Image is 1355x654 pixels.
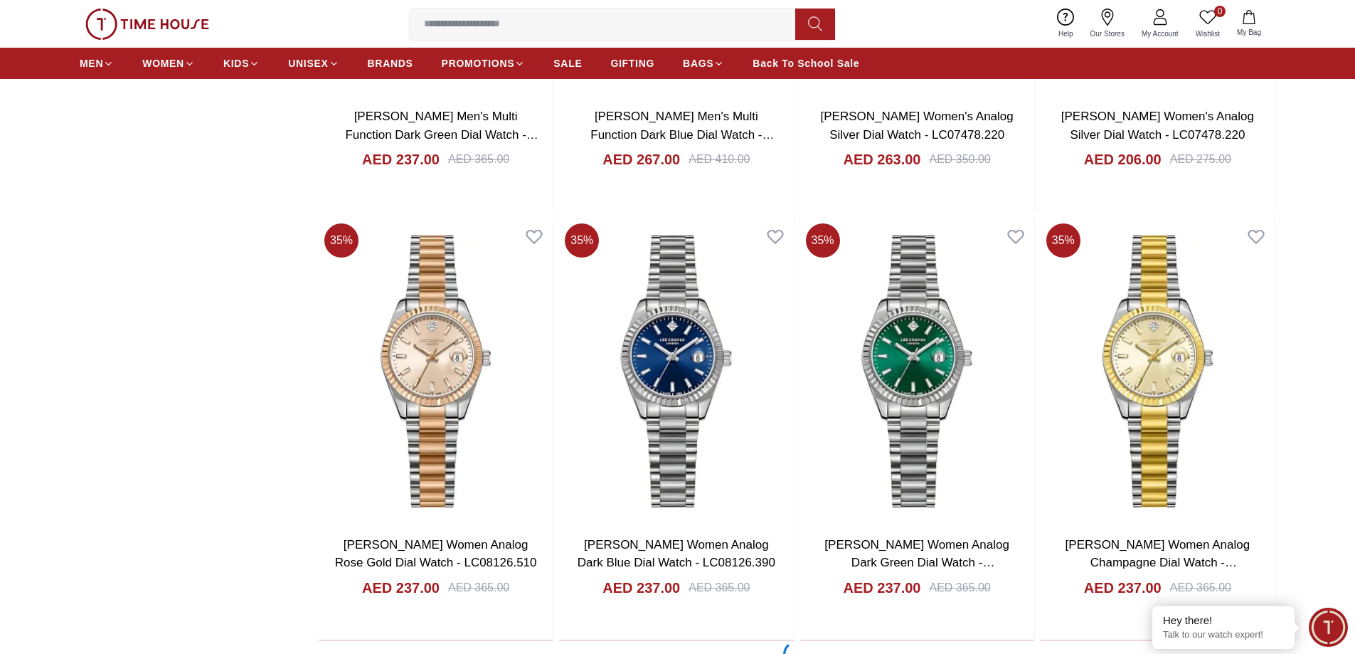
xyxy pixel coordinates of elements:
a: KIDS [223,51,260,76]
span: KIDS [223,56,249,70]
h4: AED 237.00 [362,578,440,598]
span: BRANDS [368,56,413,70]
a: BAGS [683,51,724,76]
span: 35 % [565,223,599,258]
span: Back To School Sale [753,56,859,70]
span: 35 % [806,223,840,258]
button: My Bag [1228,7,1270,41]
a: [PERSON_NAME] Women Analog Dark Green Dial Watch - LC08126.370 [824,538,1009,588]
div: AED 410.00 [689,151,750,168]
div: Hey there! [1163,613,1284,628]
a: GIFTING [610,51,654,76]
span: Our Stores [1085,28,1130,39]
a: UNISEX [288,51,339,76]
a: SALE [553,51,582,76]
span: GIFTING [610,56,654,70]
h4: AED 206.00 [1084,149,1162,169]
div: AED 365.00 [448,151,509,168]
img: LEE COOPER Women Analog Dark Blue Dial Watch - LC08126.390 [559,218,793,524]
span: 35 % [324,223,358,258]
a: [PERSON_NAME] Men's Multi Function Dark Blue Dial Watch - LC07998.290 [590,110,774,159]
a: Help [1050,6,1082,42]
h4: AED 267.00 [602,149,680,169]
a: [PERSON_NAME] Women Analog Dark Blue Dial Watch - LC08126.390 [578,538,775,570]
a: [PERSON_NAME] Women Analog Champagne Dial Watch - LC08126.210 [1066,538,1250,588]
a: BRANDS [368,51,413,76]
div: AED 365.00 [1170,579,1231,596]
div: AED 365.00 [689,579,750,596]
span: WOMEN [142,56,184,70]
h4: AED 237.00 [844,578,921,598]
div: AED 275.00 [1170,151,1231,168]
a: [PERSON_NAME] Women's Analog Silver Dial Watch - LC07478.220 [820,110,1013,142]
span: MEN [80,56,103,70]
h4: AED 237.00 [1084,578,1162,598]
a: [PERSON_NAME] Women's Analog Silver Dial Watch - LC07478.220 [1061,110,1254,142]
span: BAGS [683,56,713,70]
a: PROMOTIONS [442,51,526,76]
span: PROMOTIONS [442,56,515,70]
span: Help [1053,28,1079,39]
a: [PERSON_NAME] Women Analog Rose Gold Dial Watch - LC08126.510 [335,538,537,570]
a: Our Stores [1082,6,1133,42]
img: LEE COOPER Women Analog Dark Green Dial Watch - LC08126.370 [800,218,1034,524]
span: My Account [1136,28,1184,39]
p: Talk to our watch expert! [1163,629,1284,641]
span: UNISEX [288,56,328,70]
span: My Bag [1231,27,1267,38]
span: 35 % [1046,223,1080,258]
h4: AED 263.00 [844,149,921,169]
span: SALE [553,56,582,70]
a: MEN [80,51,114,76]
span: 0 [1214,6,1226,17]
h4: AED 237.00 [362,149,440,169]
h4: AED 237.00 [602,578,680,598]
a: [PERSON_NAME] Men's Multi Function Dark Green Dial Watch - LC07998.370 [345,110,538,159]
a: WOMEN [142,51,195,76]
div: AED 350.00 [929,151,990,168]
img: LEE COOPER Women Analog Champagne Dial Watch - LC08126.210 [1041,218,1275,524]
span: Wishlist [1190,28,1226,39]
img: LEE COOPER Women Analog Rose Gold Dial Watch - LC08126.510 [319,218,553,524]
a: Back To School Sale [753,51,859,76]
img: ... [85,9,209,40]
a: 0Wishlist [1187,6,1228,42]
div: Chat Widget [1309,608,1348,647]
div: AED 365.00 [448,579,509,596]
div: AED 365.00 [929,579,990,596]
